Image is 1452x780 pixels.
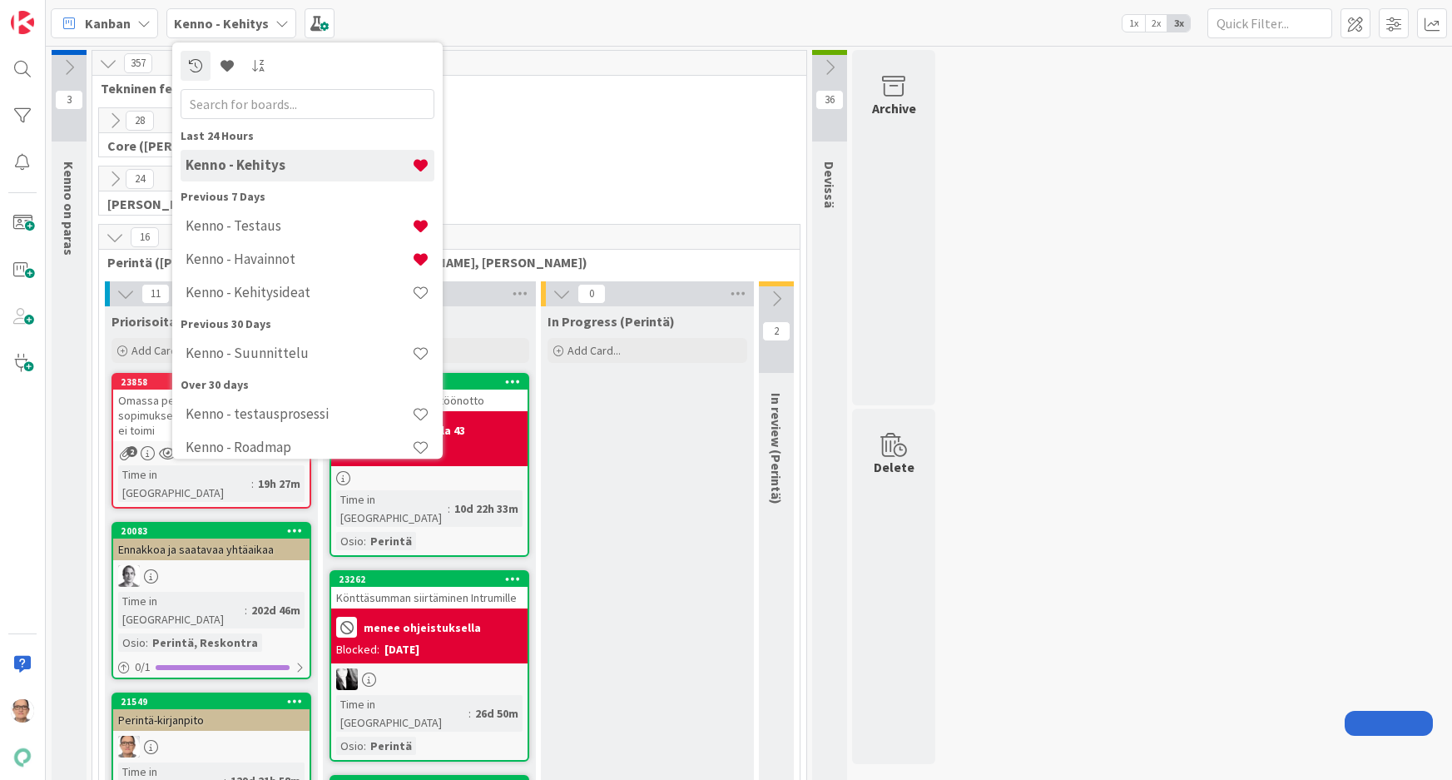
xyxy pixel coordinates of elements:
[113,694,310,709] div: 21549
[107,137,290,154] span: Core (Pasi, Jussi, JaakkoHä, Jyri, Leo, MikkoK, Väinö, MattiH)
[336,695,468,732] div: Time in [GEOGRAPHIC_DATA]
[336,737,364,755] div: Osio
[366,737,416,755] div: Perintä
[131,227,159,247] span: 16
[11,746,34,769] img: avatar
[113,565,310,587] div: PH
[768,393,785,504] span: In review (Perintä)
[186,345,412,361] h4: Kenno - Suunnittelu
[186,284,412,301] h4: Kenno - Kehitysideat
[577,284,606,304] span: 0
[186,156,412,173] h4: Kenno - Kehitys
[174,15,269,32] b: Kenno - Kehitys
[11,699,34,723] img: PK
[181,127,434,145] div: Last 24 Hours
[364,622,481,633] b: menee ohjeistuksella
[113,694,310,731] div: 21549Perintä-kirjanpito
[339,574,528,585] div: 23262
[113,709,310,731] div: Perintä-kirjanpito
[113,657,310,678] div: 0/1
[121,696,310,708] div: 21549
[251,474,254,493] span: :
[186,439,412,455] h4: Kenno - Roadmap
[181,188,434,206] div: Previous 7 Days
[118,465,251,502] div: Time in [GEOGRAPHIC_DATA]
[113,375,310,441] div: 23858Omassa perinnässä olevalle sopimukselle Ohimaksun kohdistus - ei toimi
[468,704,471,723] span: :
[821,161,838,208] span: Devissä
[118,592,245,628] div: Time in [GEOGRAPHIC_DATA]
[366,532,416,550] div: Perintä
[118,565,140,587] img: PH
[186,251,412,267] h4: Kenno - Havainnot
[118,633,146,652] div: Osio
[126,169,154,189] span: 24
[113,524,310,539] div: 20083
[126,111,154,131] span: 28
[331,572,528,587] div: 23262
[247,601,305,619] div: 202d 46m
[254,474,305,493] div: 19h 27m
[126,446,137,457] span: 2
[148,633,262,652] div: Perintä, Reskontra
[336,641,379,658] div: Blocked:
[131,343,185,358] span: Add Card...
[1122,15,1145,32] span: 1x
[135,658,151,676] span: 0 / 1
[113,736,310,758] div: PK
[181,315,434,333] div: Previous 30 Days
[107,196,290,212] span: Halti (Sebastian, VilleH, Riikka, Antti, MikkoV, PetriH, PetriM)
[364,532,366,550] span: :
[186,405,412,422] h4: Kenno - testausprosessi
[336,532,364,550] div: Osio
[471,704,523,723] div: 26d 50m
[146,633,148,652] span: :
[567,343,621,358] span: Add Card...
[11,11,34,34] img: Visit kanbanzone.com
[450,499,523,518] div: 10d 22h 33m
[181,89,434,119] input: Search for boards...
[55,90,83,110] span: 3
[118,736,140,758] img: PK
[364,737,366,755] span: :
[762,321,790,341] span: 2
[181,376,434,394] div: Over 30 days
[331,668,528,690] div: KV
[85,13,131,33] span: Kanban
[1167,15,1190,32] span: 3x
[1207,8,1332,38] input: Quick Filter...
[874,457,914,477] div: Delete
[245,601,247,619] span: :
[112,313,196,330] span: Priorisoitavat
[124,53,152,73] span: 357
[331,572,528,609] div: 23262Könttäsumman siirtäminen Intrumille
[815,90,844,110] span: 36
[121,376,310,388] div: 23858
[121,525,310,537] div: 20083
[101,80,785,97] span: Tekninen feature suunnittelu ja toteutus
[141,284,170,304] span: 11
[107,254,779,271] span: Perintä (Jaakko, PetriH, MikkoV, Pasi)
[61,161,77,256] span: Kenno on paras
[186,217,412,234] h4: Kenno - Testaus
[336,490,448,527] div: Time in [GEOGRAPHIC_DATA]
[113,524,310,560] div: 20083Ennakkoa ja saatavaa yhtäaikaa
[113,375,310,390] div: 23858
[384,641,419,658] div: [DATE]
[336,668,358,690] img: KV
[113,539,310,560] div: Ennakkoa ja saatavaa yhtäaikaa
[331,587,528,609] div: Könttäsumman siirtäminen Intrumille
[113,390,310,441] div: Omassa perinnässä olevalle sopimukselle Ohimaksun kohdistus - ei toimi
[448,499,450,518] span: :
[872,98,916,118] div: Archive
[548,313,675,330] span: In Progress (Perintä)
[1145,15,1167,32] span: 2x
